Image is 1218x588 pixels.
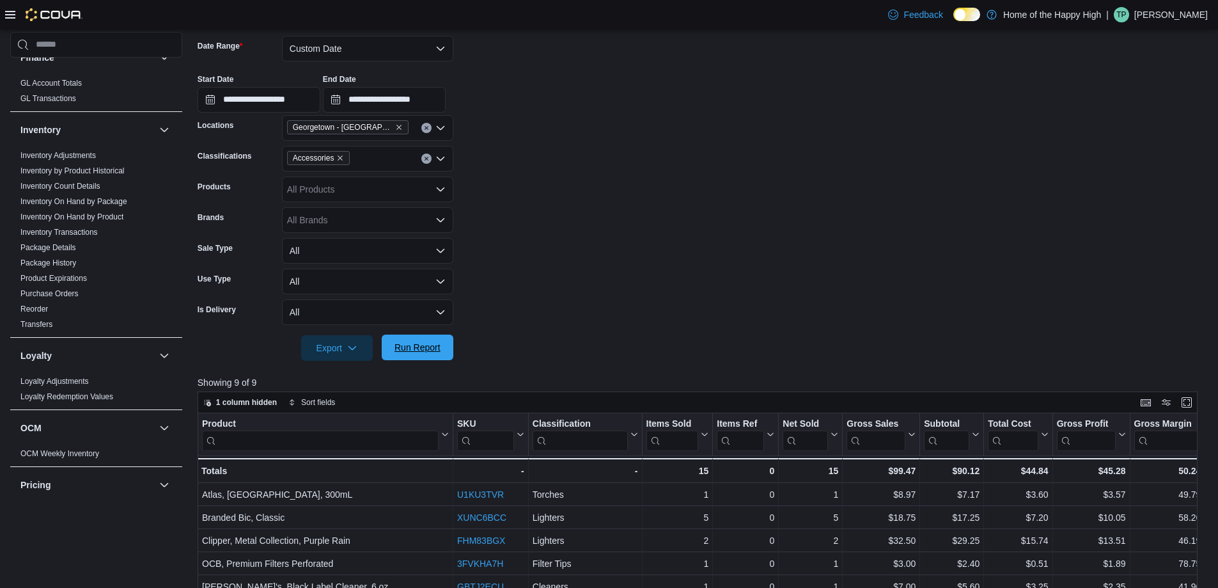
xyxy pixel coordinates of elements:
[301,335,373,361] button: Export
[202,487,449,502] div: Atlas, [GEOGRAPHIC_DATA], 300mL
[10,446,182,466] div: OCM
[717,533,774,548] div: 0
[1056,533,1125,548] div: $13.51
[282,269,453,294] button: All
[1134,418,1198,451] div: Gross Margin
[924,463,980,479] div: $90.12
[717,418,764,451] div: Items Ref
[435,154,446,164] button: Open list of options
[1134,533,1208,548] div: 46.19%
[323,74,356,84] label: End Date
[1056,463,1125,479] div: $45.28
[1134,556,1208,571] div: 78.75%
[646,418,708,451] button: Items Sold
[202,418,439,451] div: Product
[10,75,182,111] div: Finance
[20,377,89,386] a: Loyalty Adjustments
[20,197,127,206] a: Inventory On Hand by Package
[847,418,916,451] button: Gross Sales
[20,166,125,175] a: Inventory by Product Historical
[198,243,233,253] label: Sale Type
[20,212,123,222] span: Inventory On Hand by Product
[20,479,51,491] h3: Pricing
[883,2,948,28] a: Feedback
[717,463,774,479] div: 0
[287,120,409,134] span: Georgetown - Mountainview - Fire & Flower
[395,123,403,131] button: Remove Georgetown - Mountainview - Fire & Flower from selection in this group
[457,559,503,569] a: 3FVKHA7H
[1134,418,1208,451] button: Gross Margin
[924,418,969,451] div: Subtotal
[157,122,172,138] button: Inventory
[783,510,838,525] div: 5
[783,418,828,451] div: Net Sold
[717,556,774,571] div: 0
[202,533,449,548] div: Clipper, Metal Collection, Purple Rain
[382,335,453,360] button: Run Report
[20,422,42,434] h3: OCM
[988,487,1048,502] div: $3.60
[533,556,638,571] div: Filter Tips
[323,87,446,113] input: Press the down key to open a popover containing a calendar.
[533,463,638,479] div: -
[1106,7,1109,22] p: |
[924,510,980,525] div: $17.25
[293,121,393,134] span: Georgetown - [GEOGRAPHIC_DATA] - Fire & Flower
[783,463,838,479] div: 15
[646,510,708,525] div: 5
[20,181,100,191] span: Inventory Count Details
[457,513,506,523] a: XUNC6BCC
[953,8,980,21] input: Dark Mode
[20,479,154,491] button: Pricing
[20,150,96,161] span: Inventory Adjustments
[435,215,446,225] button: Open list of options
[924,487,980,502] div: $7.17
[457,418,514,451] div: SKU URL
[20,94,76,103] a: GL Transactions
[198,74,234,84] label: Start Date
[988,510,1048,525] div: $7.20
[847,418,905,431] div: Gross Sales
[988,463,1048,479] div: $44.84
[20,151,96,160] a: Inventory Adjustments
[20,227,98,237] span: Inventory Transactions
[1056,418,1115,431] div: Gross Profit
[988,533,1048,548] div: $15.74
[847,418,905,451] div: Gross Sales
[1134,463,1208,479] div: 50.24%
[457,536,505,546] a: FHM83BGX
[20,422,154,434] button: OCM
[20,166,125,176] span: Inventory by Product Historical
[198,182,231,192] label: Products
[157,348,172,363] button: Loyalty
[198,376,1208,389] p: Showing 9 of 9
[1134,418,1198,431] div: Gross Margin
[1134,7,1208,22] p: [PERSON_NAME]
[216,397,277,408] span: 1 column hidden
[421,123,432,133] button: Clear input
[202,418,439,431] div: Product
[20,243,76,252] a: Package Details
[1056,418,1115,451] div: Gross Profit
[20,79,82,88] a: GL Account Totals
[533,418,628,451] div: Classification
[1003,7,1101,22] p: Home of the Happy High
[20,320,52,329] a: Transfers
[1159,395,1174,410] button: Display options
[20,242,76,253] span: Package Details
[394,341,441,354] span: Run Report
[20,196,127,207] span: Inventory On Hand by Package
[20,319,52,330] span: Transfers
[1138,395,1153,410] button: Keyboard shortcuts
[717,418,774,451] button: Items Ref
[198,305,236,315] label: Is Delivery
[1114,7,1129,22] div: Tevin Paul
[435,184,446,195] button: Open list of options
[198,274,231,284] label: Use Type
[533,418,638,451] button: Classification
[717,510,774,525] div: 0
[533,418,628,431] div: Classification
[847,463,916,479] div: $99.47
[533,487,638,502] div: Torches
[646,556,708,571] div: 1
